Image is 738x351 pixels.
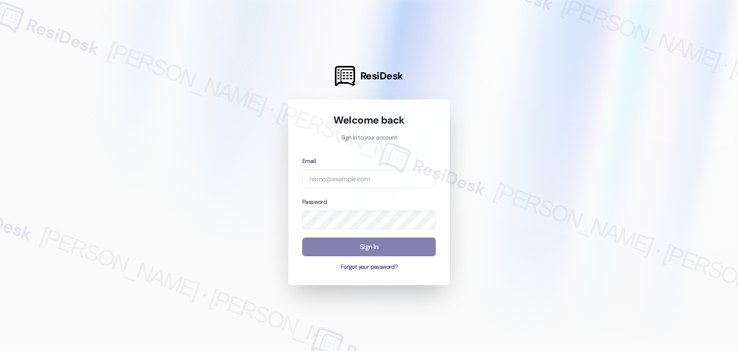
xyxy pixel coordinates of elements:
img: ResiDesk Logo [335,66,355,86]
label: Password [302,198,327,206]
button: Forgot your password? [302,263,436,272]
span: ResiDesk [360,69,403,83]
input: name@example.com [302,170,436,188]
label: Email [302,157,316,165]
p: Sign in to your account [302,134,436,142]
h1: Welcome back [302,113,436,127]
button: Sign In [302,238,436,256]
